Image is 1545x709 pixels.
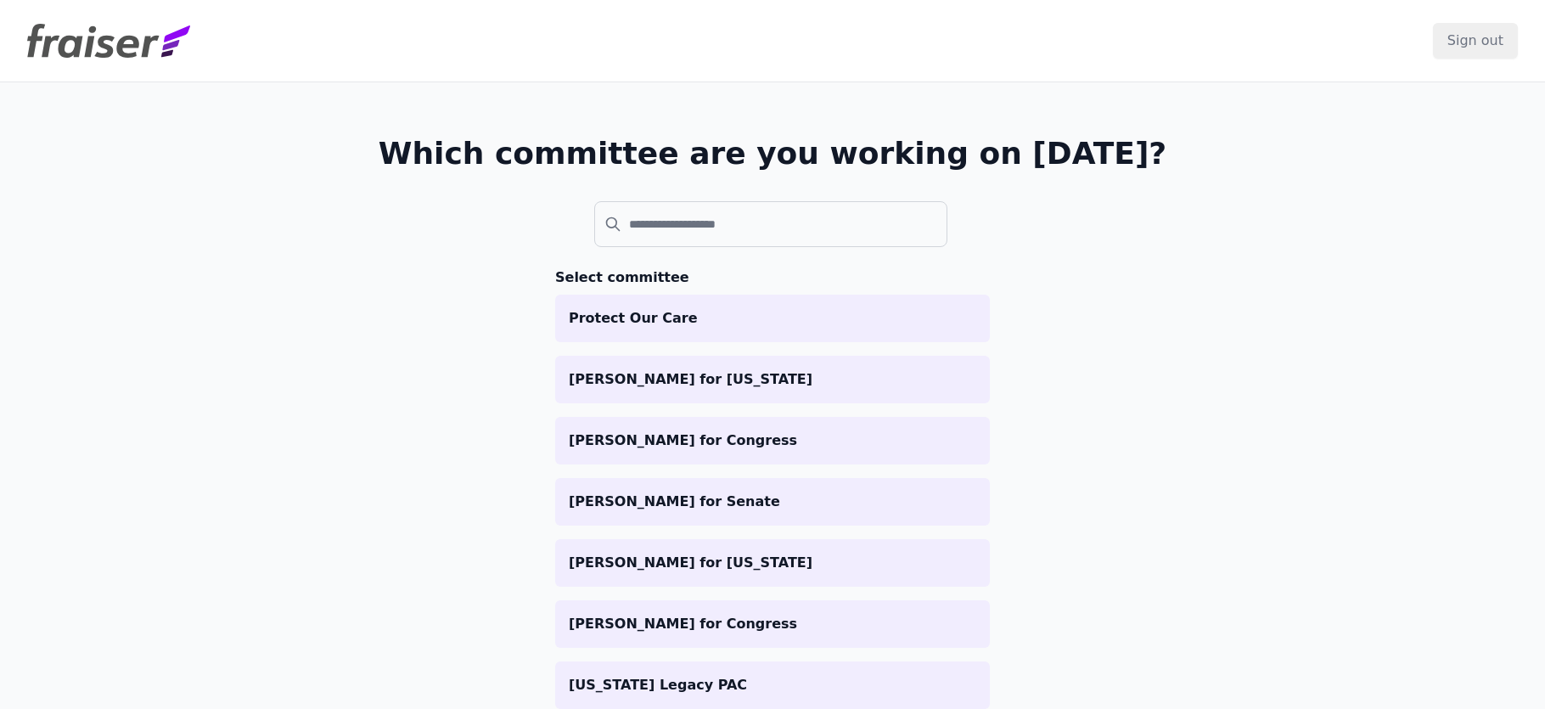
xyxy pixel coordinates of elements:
input: Sign out [1433,23,1518,59]
p: [US_STATE] Legacy PAC [569,675,976,695]
p: [PERSON_NAME] for Congress [569,430,976,451]
h3: Select committee [555,267,990,288]
h1: Which committee are you working on [DATE]? [379,137,1167,171]
a: [PERSON_NAME] for [US_STATE] [555,539,990,587]
a: [PERSON_NAME] for Congress [555,600,990,648]
a: [PERSON_NAME] for [US_STATE] [555,356,990,403]
p: [PERSON_NAME] for [US_STATE] [569,553,976,573]
p: [PERSON_NAME] for Senate [569,492,976,512]
a: [PERSON_NAME] for Senate [555,478,990,526]
p: Protect Our Care [569,308,976,329]
a: [PERSON_NAME] for Congress [555,417,990,464]
a: [US_STATE] Legacy PAC [555,661,990,709]
img: Fraiser Logo [27,24,190,58]
a: Protect Our Care [555,295,990,342]
p: [PERSON_NAME] for Congress [569,614,976,634]
p: [PERSON_NAME] for [US_STATE] [569,369,976,390]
